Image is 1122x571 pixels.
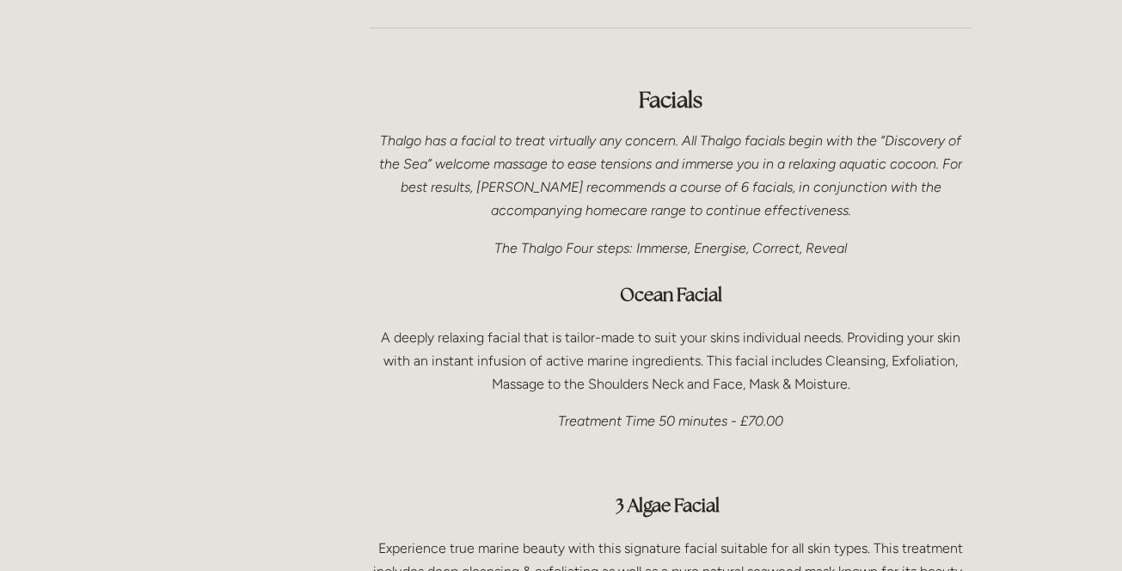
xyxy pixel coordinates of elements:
p: A deeply relaxing facial that is tailor-made to suit your skins individual needs. Providing your ... [370,326,972,396]
em: The Thalgo Four steps: Immerse, Energise, Correct, Reveal [494,240,847,256]
strong: Facials [639,86,702,114]
em: Thalgo has a facial to treat virtually any concern. All Thalgo facials begin with the “Discovery ... [379,132,966,219]
strong: Ocean Facial [620,283,722,306]
em: Treatment Time 50 minutes - £70.00 [558,413,783,429]
strong: 3 Algae Facial [616,494,727,517]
